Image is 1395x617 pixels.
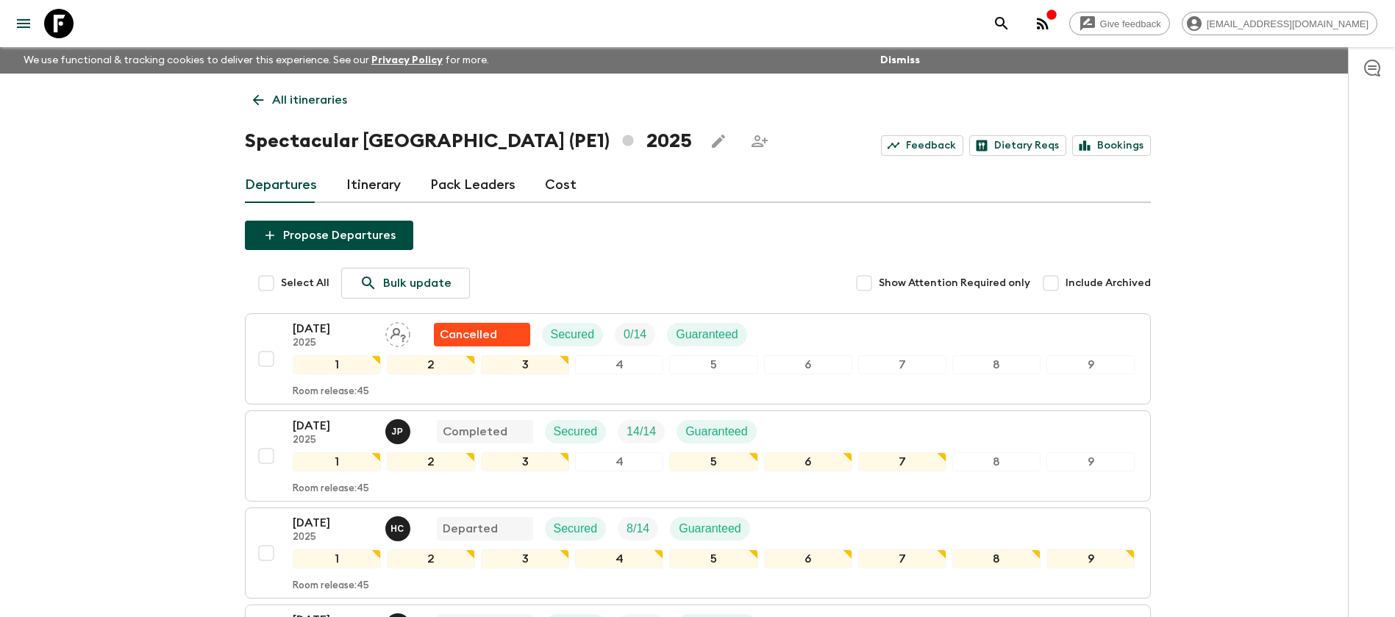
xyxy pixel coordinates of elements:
div: Secured [545,517,607,541]
div: [EMAIL_ADDRESS][DOMAIN_NAME] [1182,12,1377,35]
p: [DATE] [293,417,374,435]
button: Edit this itinerary [704,126,733,156]
button: [DATE]2025Joseph PimentelCompletedSecuredTrip FillGuaranteed123456789Room release:45 [245,410,1151,502]
a: Dietary Reqs [969,135,1066,156]
span: Include Archived [1066,276,1151,290]
div: 9 [1046,355,1135,374]
p: We use functional & tracking cookies to deliver this experience. See our for more. [18,47,495,74]
p: Guaranteed [676,326,738,343]
p: Secured [551,326,595,343]
div: 6 [764,355,852,374]
a: Departures [245,168,317,203]
p: Bulk update [383,274,452,292]
p: Secured [554,520,598,538]
div: 1 [293,355,381,374]
p: 8 / 14 [627,520,649,538]
div: 3 [481,355,569,374]
p: [DATE] [293,320,374,338]
span: Hector Carillo [385,521,413,532]
div: 4 [575,355,663,374]
p: Departed [443,520,498,538]
div: 4 [575,549,663,568]
div: Trip Fill [618,420,665,443]
a: Bookings [1072,135,1151,156]
button: menu [9,9,38,38]
h1: Spectacular [GEOGRAPHIC_DATA] (PE1) 2025 [245,126,692,156]
p: Cancelled [440,326,497,343]
div: 2 [387,355,475,374]
div: 2 [387,549,475,568]
div: Trip Fill [615,323,655,346]
div: 6 [764,452,852,471]
p: Completed [443,423,507,441]
div: Secured [545,420,607,443]
button: Propose Departures [245,221,413,250]
span: Assign pack leader [385,327,410,338]
a: Privacy Policy [371,55,443,65]
button: Dismiss [877,50,924,71]
div: 9 [1046,549,1135,568]
a: Give feedback [1069,12,1170,35]
div: Secured [542,323,604,346]
div: Trip Fill [618,517,658,541]
p: All itineraries [272,91,347,109]
div: 2 [387,452,475,471]
span: Select All [281,276,329,290]
span: [EMAIL_ADDRESS][DOMAIN_NAME] [1199,18,1377,29]
button: search adventures [987,9,1016,38]
p: Room release: 45 [293,580,369,592]
span: Give feedback [1092,18,1169,29]
a: All itineraries [245,85,355,115]
div: 8 [952,452,1041,471]
a: Itinerary [346,168,401,203]
div: 5 [669,355,757,374]
p: 2025 [293,338,374,349]
div: 8 [952,355,1041,374]
p: Secured [554,423,598,441]
div: 3 [481,452,569,471]
span: Share this itinerary [745,126,774,156]
div: 5 [669,549,757,568]
div: Flash Pack cancellation [434,323,530,346]
a: Cost [545,168,577,203]
button: [DATE]2025Assign pack leaderFlash Pack cancellationSecuredTrip FillGuaranteed123456789Room releas... [245,313,1151,404]
a: Bulk update [341,268,470,299]
div: 1 [293,452,381,471]
span: Show Attention Required only [879,276,1030,290]
div: 6 [764,549,852,568]
p: 2025 [293,435,374,446]
a: Feedback [881,135,963,156]
p: 2025 [293,532,374,543]
p: Room release: 45 [293,483,369,495]
div: 7 [858,355,946,374]
div: 7 [858,452,946,471]
p: [DATE] [293,514,374,532]
button: [DATE]2025Hector Carillo DepartedSecuredTrip FillGuaranteed123456789Room release:45 [245,507,1151,599]
div: 4 [575,452,663,471]
div: 5 [669,452,757,471]
span: Joseph Pimentel [385,424,413,435]
div: 1 [293,549,381,568]
div: 8 [952,549,1041,568]
p: Guaranteed [679,520,741,538]
div: 9 [1046,452,1135,471]
div: 7 [858,549,946,568]
p: Room release: 45 [293,386,369,398]
div: 3 [481,549,569,568]
p: 14 / 14 [627,423,656,441]
a: Pack Leaders [430,168,515,203]
p: Guaranteed [685,423,748,441]
p: 0 / 14 [624,326,646,343]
